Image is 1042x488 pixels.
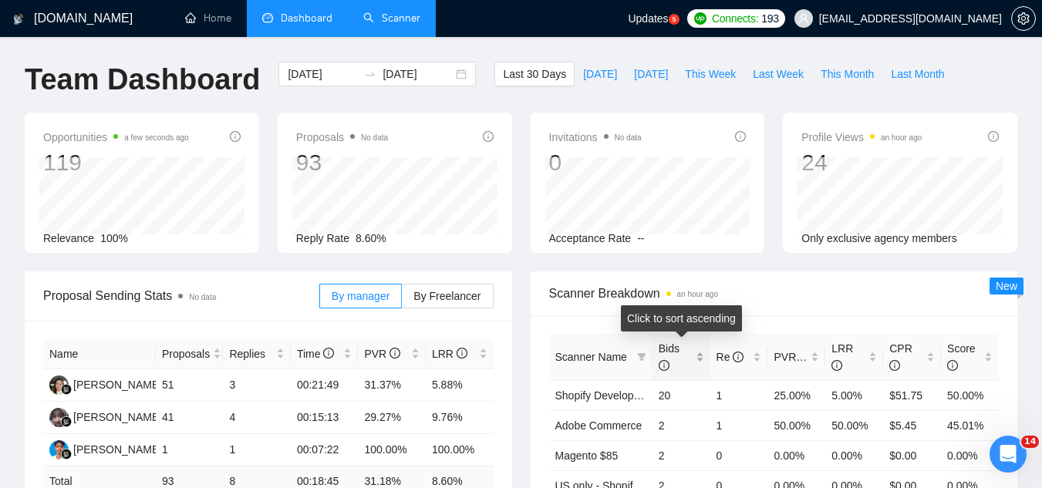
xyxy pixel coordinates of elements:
span: info-circle [889,360,900,371]
td: 29.27% [358,402,426,434]
text: 5 [672,16,676,23]
span: swap-right [364,68,376,80]
span: No data [615,133,642,142]
td: 0.00% [767,440,825,470]
span: Replies [229,345,273,362]
span: Proposals [296,128,388,146]
button: This Week [676,62,744,86]
td: 50.00% [825,410,883,440]
button: Last 30 Days [494,62,575,86]
button: Last Month [882,62,953,86]
span: info-circle [230,131,241,142]
button: Last Week [744,62,812,86]
span: LRR [831,342,853,372]
span: Dashboard [281,12,332,25]
a: 5 [669,14,679,25]
span: By Freelancer [413,290,481,302]
span: Profile Views [801,128,922,146]
span: LRR [432,348,467,360]
span: Only exclusive agency members [801,232,957,244]
span: info-circle [733,352,744,362]
td: 100.00% [358,434,426,466]
img: gigradar-bm.png [61,384,72,395]
span: filter [634,345,649,369]
input: Start date [288,66,358,82]
span: Re [717,351,744,363]
th: Proposals [156,339,224,369]
td: 5.00% [825,380,883,410]
td: $51.75 [883,380,941,410]
img: A [49,440,69,459]
span: No data [361,133,388,142]
span: info-circle [831,360,842,371]
button: [DATE] [626,62,676,86]
span: [DATE] [583,66,617,82]
input: End date [383,66,453,82]
span: info-circle [988,131,999,142]
img: logo [13,7,24,32]
a: A[PERSON_NAME] [49,443,162,455]
span: Scanner Name [555,351,627,363]
span: setting [1012,12,1035,25]
span: info-circle [457,348,467,358]
span: info-circle [389,348,400,358]
button: This Month [812,62,882,86]
td: 00:15:13 [291,402,359,434]
td: 50.00% [767,410,825,440]
span: Connects: [712,10,758,27]
div: 93 [296,148,388,177]
td: 5.88% [426,369,494,402]
img: gigradar-bm.png [61,416,72,427]
td: 0 [710,440,768,470]
td: 00:07:22 [291,434,359,466]
td: 25.00% [767,380,825,410]
td: 41 [156,402,224,434]
span: 8.60% [356,232,386,244]
span: 100% [100,232,128,244]
td: 51 [156,369,224,402]
span: CPR [889,342,912,372]
span: 14 [1021,436,1039,448]
a: LA[PERSON_NAME] [49,378,162,390]
span: Relevance [43,232,94,244]
td: 100.00% [426,434,494,466]
iframe: Intercom live chat [990,436,1027,473]
span: By manager [332,290,389,302]
span: Invitations [549,128,642,146]
td: 00:21:49 [291,369,359,402]
img: upwork-logo.png [694,12,706,25]
span: -- [637,232,644,244]
span: info-circle [483,131,494,142]
a: NF[PERSON_NAME] Ayra [49,410,187,422]
td: 9.76% [426,402,494,434]
td: 31.37% [358,369,426,402]
img: LA [49,375,69,395]
span: dashboard [262,12,273,23]
div: 24 [801,148,922,177]
span: Proposals [162,345,210,362]
a: setting [1011,12,1036,25]
span: Acceptance Rate [549,232,632,244]
th: Name [43,339,156,369]
td: 1 [710,410,768,440]
div: Click to sort ascending [621,305,742,332]
div: [PERSON_NAME] Ayra [73,409,187,426]
span: to [364,68,376,80]
span: 193 [761,10,778,27]
td: 1 [156,434,224,466]
td: $5.45 [883,410,941,440]
span: Last Week [753,66,804,82]
span: Reply Rate [296,232,349,244]
td: 3 [223,369,291,402]
span: Updates [628,12,668,25]
td: 2 [653,440,710,470]
img: NF [49,408,69,427]
a: homeHome [185,12,231,25]
span: info-circle [659,360,669,371]
a: Adobe Commerce [555,419,642,432]
time: an hour ago [677,290,718,298]
td: 45.01% [941,410,999,440]
td: 0.00% [825,440,883,470]
button: [DATE] [575,62,626,86]
span: user [798,13,809,24]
